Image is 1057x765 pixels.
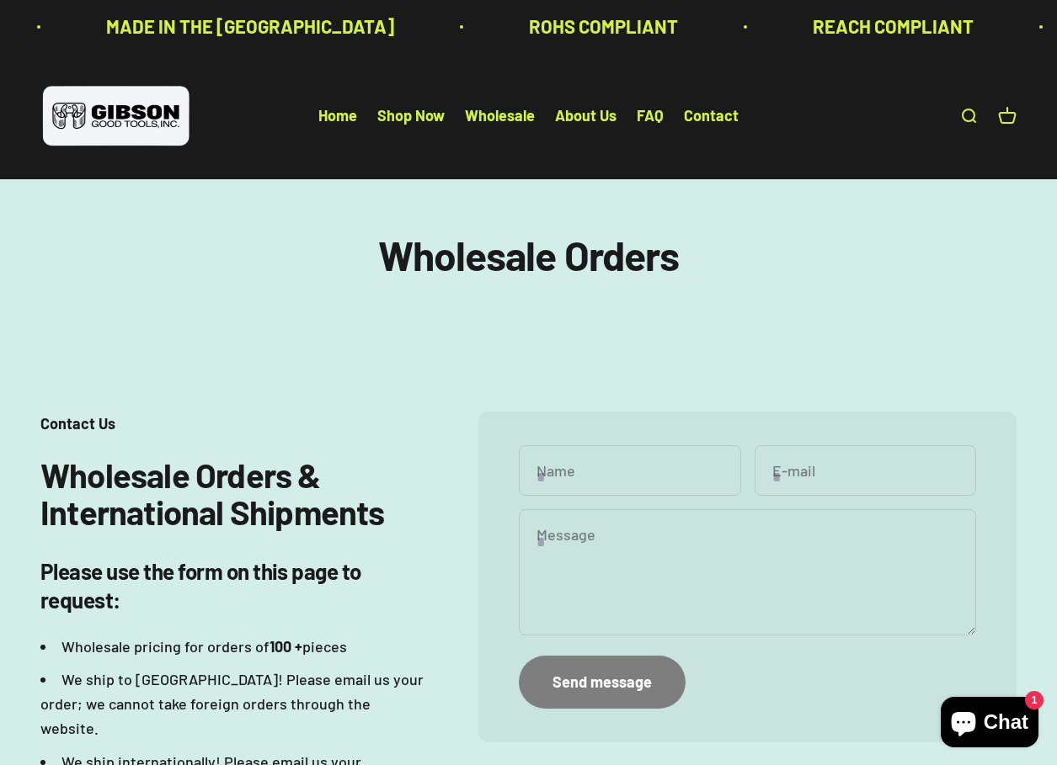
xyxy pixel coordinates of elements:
[40,635,424,659] li: Wholesale pricing for orders of pieces
[555,107,617,125] a: About Us
[519,656,686,709] button: Send message
[465,107,535,125] a: Wholesale
[270,637,302,656] strong: 100 +
[553,670,652,694] div: Send message
[684,107,739,125] a: Contact
[40,456,424,530] h2: Wholesale Orders & International Shipments
[40,412,424,436] p: Contact Us
[48,12,197,41] p: ROHS COMPLIANT
[318,107,357,125] a: Home
[637,107,664,125] a: FAQ
[40,233,1017,278] h1: Wholesale Orders
[627,12,850,41] p: CONFLICT MINERALS FREE
[936,697,1044,752] inbox-online-store-chat: Shopify online store chat
[332,12,493,41] p: REACH COMPLIANT
[377,107,445,125] a: Shop Now
[40,667,424,740] li: We ship to [GEOGRAPHIC_DATA]! Please email us your order; we cannot take foreign orders through t...
[40,557,424,614] h4: Please use the form on this page to request:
